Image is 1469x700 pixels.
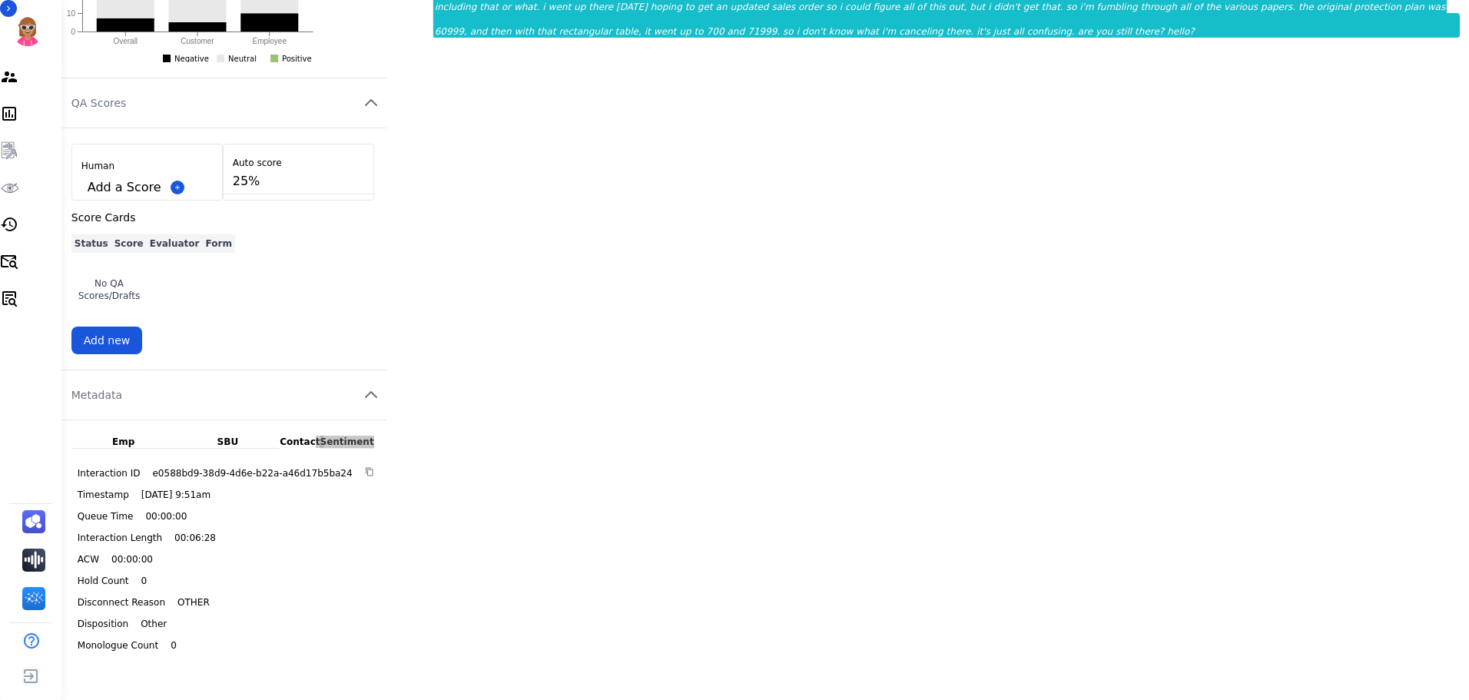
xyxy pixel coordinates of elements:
div: don't [801,13,827,38]
svg: chevron up [362,94,380,112]
div: Contact [280,436,320,449]
div: 71999. [746,13,781,38]
span: Metadata [59,387,134,403]
div: hello? [1166,13,1460,38]
div: 25% [230,169,367,194]
text: Overall [113,37,138,45]
text: 9.9 [264,22,276,30]
div: and [726,13,747,38]
div: you [1094,13,1114,38]
div: No QA Scores/Drafts [71,262,147,317]
div: [DATE] 9:51am [135,489,217,501]
text: Positive [282,54,312,62]
text: 0 [71,27,75,35]
div: it's [975,13,992,38]
div: that [536,13,557,38]
div: Disconnect Reason [71,596,171,609]
div: Emp [71,436,176,449]
div: Auto score [230,157,367,169]
div: then [489,13,512,38]
span: Human [81,160,114,172]
div: 700 [705,13,726,38]
th: Score [111,234,147,253]
button: Metadata chevron up [59,370,386,420]
div: it [643,13,652,38]
div: canceling [897,13,944,38]
div: rectangular [557,13,613,38]
svg: chevron up [362,386,380,404]
div: Queue Time [71,510,140,523]
text: Customer [181,37,214,45]
div: SBU [176,436,280,449]
button: QA Scores chevron up [59,78,386,128]
div: 00:06:28 [168,532,222,544]
button: Add new [71,327,143,354]
text: Employee [252,37,287,45]
div: Sentiment [320,436,374,449]
div: to [693,13,705,38]
th: Evaluator [147,234,203,253]
div: 0 [164,639,183,652]
div: still [1114,13,1133,38]
div: with [513,13,536,38]
div: know [827,13,855,38]
div: 00:00:00 [105,553,159,566]
text: Neutral [228,54,257,62]
div: just [992,13,1012,38]
div: OTHER [171,596,216,609]
div: there. [945,13,976,38]
div: i [795,13,801,38]
div: Monologue Count [71,639,164,652]
div: all [1012,13,1026,38]
div: i'm [880,13,897,38]
text: 10 [67,8,76,17]
th: Status [71,234,111,253]
th: Form [203,234,235,253]
h3: Score Cards [71,210,147,225]
div: Interaction Length [71,532,168,544]
span: QA Scores [59,95,139,111]
div: Other [134,618,173,630]
div: Timestamp [71,489,135,501]
div: what [854,13,880,38]
div: Disposition [71,618,134,630]
div: are [1076,13,1094,38]
div: so [781,13,795,38]
div: Add a Score [85,175,164,200]
img: Bordered avatar [9,12,46,49]
div: up [678,13,692,38]
text: Negative [174,54,209,62]
div: 60999, [433,13,469,38]
div: and [469,13,489,38]
div: Interaction ID [71,467,147,479]
div: confusing. [1026,13,1076,38]
div: Hold Count [71,575,135,587]
div: there? [1133,13,1166,38]
div: 00:00:00 [139,510,193,523]
div: 0 [135,575,154,587]
div: ACW [71,553,105,566]
div: went [652,13,678,38]
div: table, [614,13,643,38]
div: e0588bd9-38d9-4d6e-b22a-a46d17b5ba24 [146,467,358,479]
